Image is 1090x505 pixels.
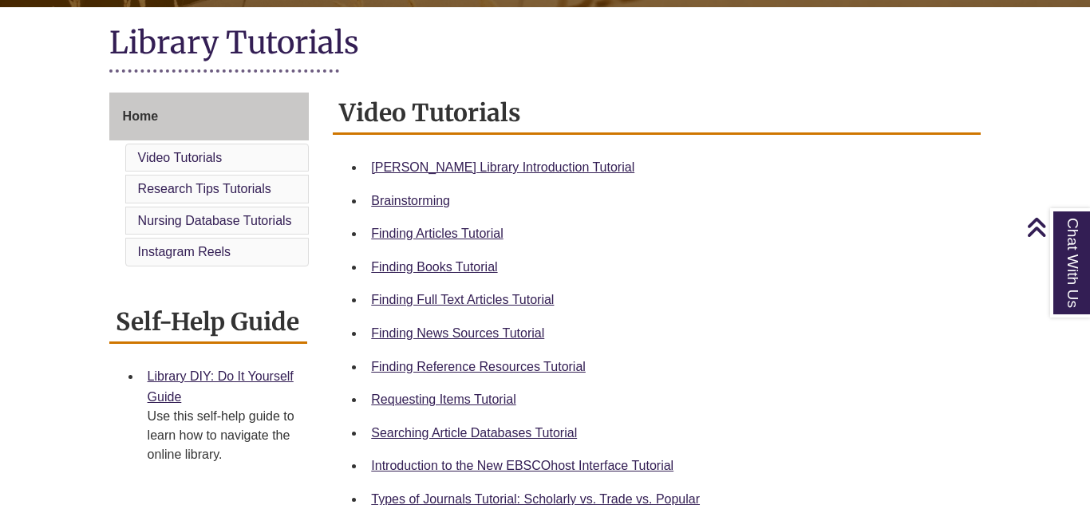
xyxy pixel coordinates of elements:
[371,459,673,472] a: Introduction to the New EBSCOhost Interface Tutorial
[138,151,223,164] a: Video Tutorials
[371,227,503,240] a: Finding Articles Tutorial
[138,245,231,258] a: Instagram Reels
[138,214,292,227] a: Nursing Database Tutorials
[109,302,308,344] h2: Self-Help Guide
[123,109,158,123] span: Home
[109,23,981,65] h1: Library Tutorials
[1026,216,1086,238] a: Back to Top
[371,160,634,174] a: [PERSON_NAME] Library Introduction Tutorial
[138,182,271,195] a: Research Tips Tutorials
[109,93,310,270] div: Guide Page Menu
[371,293,554,306] a: Finding Full Text Articles Tutorial
[371,326,544,340] a: Finding News Sources Tutorial
[148,369,294,404] a: Library DIY: Do It Yourself Guide
[371,393,515,406] a: Requesting Items Tutorial
[371,426,577,440] a: Searching Article Databases Tutorial
[371,194,450,207] a: Brainstorming
[333,93,981,135] h2: Video Tutorials
[109,93,310,140] a: Home
[148,407,295,464] div: Use this self-help guide to learn how to navigate the online library.
[371,260,497,274] a: Finding Books Tutorial
[371,360,586,373] a: Finding Reference Resources Tutorial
